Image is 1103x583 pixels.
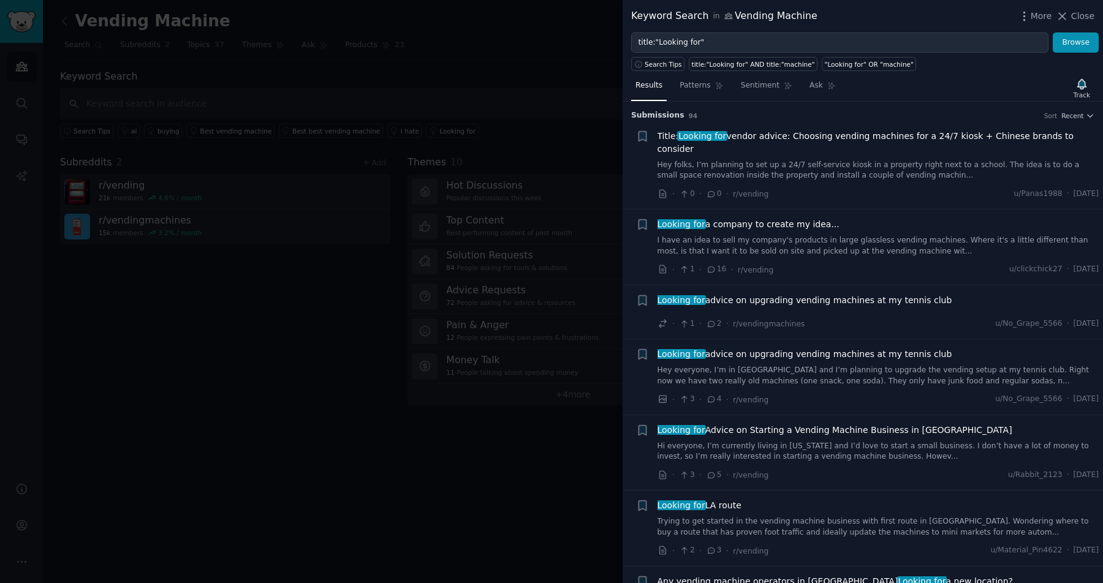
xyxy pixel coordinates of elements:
[692,60,815,69] div: title:"Looking for" AND title:"machine"
[658,294,952,307] a: Looking foradvice on upgrading vending machines at my tennis club
[679,470,694,481] span: 3
[1074,394,1099,405] span: [DATE]
[805,76,840,101] a: Ask
[1056,10,1094,23] button: Close
[679,264,694,275] span: 1
[1061,111,1083,120] span: Recent
[1074,318,1099,329] span: [DATE]
[737,76,797,101] a: Sentiment
[1074,470,1099,481] span: [DATE]
[631,32,1048,53] input: Try a keyword related to your business
[706,394,721,405] span: 4
[699,468,702,481] span: ·
[675,76,727,101] a: Patterns
[658,499,741,512] a: Looking forLA route
[990,545,1062,556] span: u/Material_Pin4622
[658,218,840,231] span: a company to create my idea...
[726,187,729,200] span: ·
[726,317,729,330] span: ·
[699,393,702,406] span: ·
[995,394,1062,405] span: u/No_Grape_5566
[631,110,684,121] span: Submission s
[672,393,675,406] span: ·
[1067,394,1069,405] span: ·
[658,365,1099,386] a: Hey everyone, I’m in [GEOGRAPHIC_DATA] and I’m planning to upgrade the vending setup at my tennis...
[1067,545,1069,556] span: ·
[730,263,733,276] span: ·
[680,80,710,91] span: Patterns
[656,425,707,435] span: Looking for
[645,60,682,69] span: Search Tips
[733,190,768,198] span: r/vending
[677,131,727,141] span: Looking for
[699,263,702,276] span: ·
[672,317,675,330] span: ·
[738,266,773,274] span: r/vending
[689,112,698,119] span: 94
[1008,470,1063,481] span: u/Rabbit_2123
[679,394,694,405] span: 3
[656,500,707,510] span: Looking for
[713,11,719,22] span: in
[658,294,952,307] span: advice on upgrading vending machines at my tennis club
[1067,189,1069,200] span: ·
[658,218,840,231] a: Looking fora company to create my idea...
[1061,111,1094,120] button: Recent
[672,468,675,481] span: ·
[672,263,675,276] span: ·
[658,235,1099,257] a: I have an idea to sell my company's products in large glassless vending machines. Where it's a li...
[631,57,684,71] button: Search Tips
[658,441,1099,462] a: Hi everyone, I’m currently living in [US_STATE] and I’d love to start a small business. I don’t h...
[1074,189,1099,200] span: [DATE]
[658,160,1099,181] a: Hey folks, I’m planning to set up a 24/7 self-service kiosk in a property right next to a school....
[726,544,729,557] span: ·
[679,318,694,329] span: 1
[1067,470,1069,481] span: ·
[706,470,721,481] span: 5
[658,499,741,512] span: LA route
[822,57,916,71] a: "Looking for" OR "machine"
[726,393,729,406] span: ·
[658,130,1099,156] span: Title: vendor advice: Choosing vending machines for a 24/7 kiosk + Chinese brands to consider
[699,317,702,330] span: ·
[1044,111,1058,120] div: Sort
[658,348,952,361] span: advice on upgrading vending machines at my tennis club
[658,348,952,361] a: Looking foradvice on upgrading vending machines at my tennis club
[656,349,707,359] span: Looking for
[995,318,1062,329] span: u/No_Grape_5566
[658,130,1099,156] a: Title:Looking forvendor advice: Choosing vending machines for a 24/7 kiosk + Chinese brands to co...
[809,80,823,91] span: Ask
[1018,10,1052,23] button: More
[658,516,1099,538] a: Trying to get started in the vending machine business with first route in [GEOGRAPHIC_DATA]. Wond...
[733,471,768,480] span: r/vending
[1031,10,1052,23] span: More
[679,545,694,556] span: 2
[733,320,805,328] span: r/vendingmachines
[741,80,779,91] span: Sentiment
[706,189,721,200] span: 0
[672,544,675,557] span: ·
[733,547,768,555] span: r/vending
[631,9,817,24] div: Keyword Search Vending Machine
[689,57,817,71] a: title:"Looking for" AND title:"machine"
[658,424,1012,437] a: Looking forAdvice on Starting a Vending Machine Business in [GEOGRAPHIC_DATA]
[699,187,702,200] span: ·
[1009,264,1063,275] span: u/clickchick27
[825,60,914,69] div: "Looking for" OR "machine"
[672,187,675,200] span: ·
[1053,32,1099,53] button: Browse
[706,264,726,275] span: 16
[706,545,721,556] span: 3
[1071,10,1094,23] span: Close
[635,80,662,91] span: Results
[1074,91,1090,99] div: Track
[1067,318,1069,329] span: ·
[726,468,729,481] span: ·
[1074,264,1099,275] span: [DATE]
[1069,75,1094,101] button: Track
[679,189,694,200] span: 0
[1014,189,1063,200] span: u/Panas1988
[1074,545,1099,556] span: [DATE]
[1067,264,1069,275] span: ·
[658,424,1012,437] span: Advice on Starting a Vending Machine Business in [GEOGRAPHIC_DATA]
